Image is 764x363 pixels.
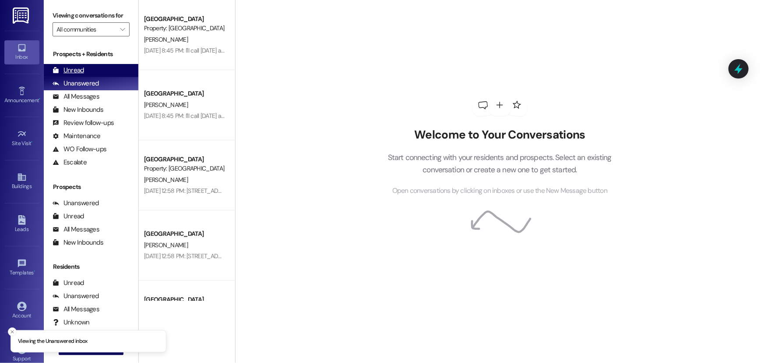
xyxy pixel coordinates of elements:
[120,26,125,33] i: 
[53,212,84,221] div: Unread
[144,229,225,238] div: [GEOGRAPHIC_DATA]
[53,145,106,154] div: WO Follow-ups
[144,295,225,304] div: [GEOGRAPHIC_DATA]
[13,7,31,24] img: ResiDesk Logo
[4,170,39,193] a: Buildings
[44,182,138,192] div: Prospects
[53,118,114,128] div: Review follow-ups
[53,79,99,88] div: Unanswered
[53,199,99,208] div: Unanswered
[144,112,262,120] div: [DATE] 8:45 PM: I'll call [DATE] as well about this
[53,132,101,141] div: Maintenance
[53,105,103,114] div: New Inbounds
[144,252,309,260] div: [DATE] 12:58 PM: [STREET_ADDRESS][PERSON_NAME][US_STATE]
[53,305,99,314] div: All Messages
[53,9,130,22] label: Viewing conversations for
[53,225,99,234] div: All Messages
[53,92,99,101] div: All Messages
[34,268,35,274] span: •
[53,292,99,301] div: Unanswered
[144,164,225,173] div: Property: [GEOGRAPHIC_DATA]
[56,22,116,36] input: All communities
[144,14,225,24] div: [GEOGRAPHIC_DATA]
[53,238,103,247] div: New Inbounds
[144,46,262,54] div: [DATE] 8:45 PM: I'll call [DATE] as well about this
[8,327,17,336] button: Close toast
[4,40,39,64] a: Inbox
[144,155,225,164] div: [GEOGRAPHIC_DATA]
[144,187,309,195] div: [DATE] 12:58 PM: [STREET_ADDRESS][PERSON_NAME][US_STATE]
[375,128,625,142] h2: Welcome to Your Conversations
[375,151,625,176] p: Start connecting with your residents and prospects. Select an existing conversation or create a n...
[392,185,607,196] span: Open conversations by clicking on inboxes or use the New Message button
[144,101,188,109] span: [PERSON_NAME]
[4,213,39,236] a: Leads
[4,299,39,323] a: Account
[18,338,88,345] p: Viewing the Unanswered inbox
[32,139,33,145] span: •
[53,278,84,288] div: Unread
[144,241,188,249] span: [PERSON_NAME]
[53,318,90,327] div: Unknown
[144,89,225,98] div: [GEOGRAPHIC_DATA]
[144,176,188,184] span: [PERSON_NAME]
[39,96,40,102] span: •
[4,127,39,150] a: Site Visit •
[53,66,84,75] div: Unread
[44,50,138,59] div: Prospects + Residents
[4,256,39,280] a: Templates •
[144,36,188,43] span: [PERSON_NAME]
[144,24,225,33] div: Property: [GEOGRAPHIC_DATA]
[44,262,138,271] div: Residents
[53,158,87,167] div: Escalate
